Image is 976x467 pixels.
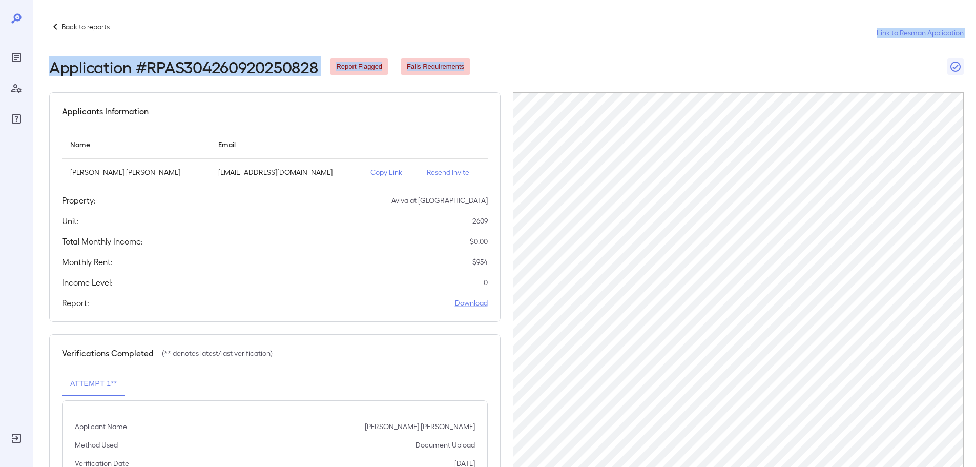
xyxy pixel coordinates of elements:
span: Fails Requirements [401,62,470,72]
p: [PERSON_NAME] [PERSON_NAME] [365,421,475,432]
h5: Applicants Information [62,105,149,117]
p: Applicant Name [75,421,127,432]
button: Close Report [947,58,964,75]
h5: Monthly Rent: [62,256,113,268]
div: FAQ [8,111,25,127]
p: Method Used [75,440,118,450]
p: Document Upload [416,440,475,450]
p: $ 954 [472,257,488,267]
h5: Report: [62,297,89,309]
p: Back to reports [61,22,110,32]
p: (** denotes latest/last verification) [162,348,273,358]
th: Name [62,130,210,159]
p: 2609 [472,216,488,226]
div: Reports [8,49,25,66]
div: Manage Users [8,80,25,96]
h2: Application # RPAS304260920250828 [49,57,318,76]
h5: Total Monthly Income: [62,235,143,248]
h5: Verifications Completed [62,347,154,359]
button: Attempt 1** [62,372,125,396]
p: Copy Link [370,167,410,177]
span: Report Flagged [330,62,388,72]
a: Link to Resman Application [877,28,964,38]
table: simple table [62,130,488,186]
p: [PERSON_NAME] [PERSON_NAME] [70,167,202,177]
p: 0 [484,277,488,288]
th: Email [210,130,363,159]
p: $ 0.00 [470,236,488,247]
p: [EMAIL_ADDRESS][DOMAIN_NAME] [218,167,355,177]
h5: Property: [62,194,96,207]
h5: Unit: [62,215,79,227]
div: Log Out [8,430,25,446]
a: Download [455,298,488,308]
h5: Income Level: [62,276,113,289]
p: Resend Invite [427,167,479,177]
p: Aviva at [GEOGRAPHIC_DATA] [391,195,488,206]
